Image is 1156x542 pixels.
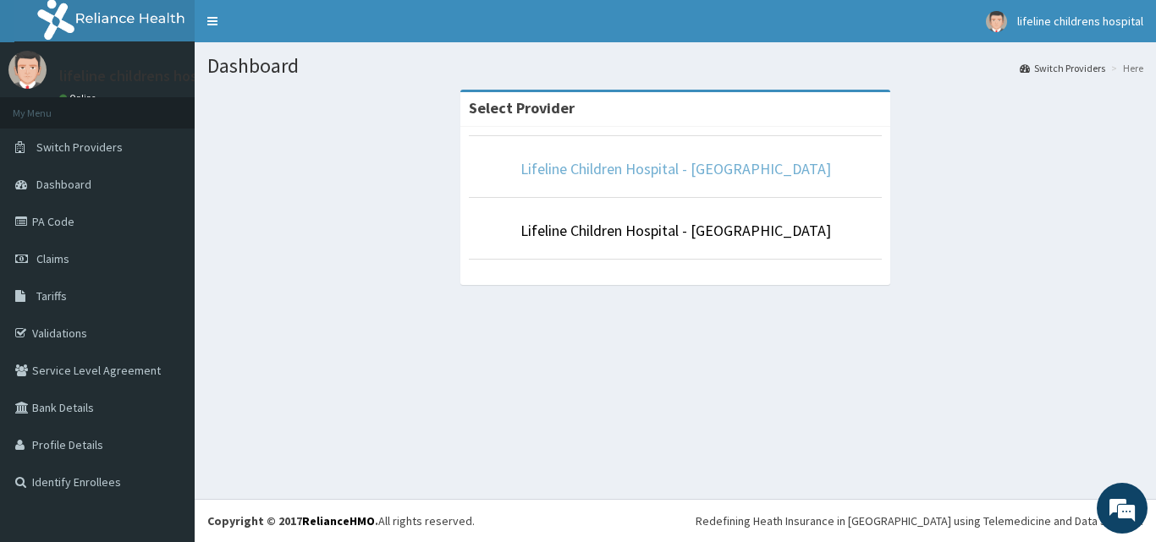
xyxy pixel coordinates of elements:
a: Online [59,92,100,104]
li: Here [1107,61,1143,75]
span: Tariffs [36,288,67,304]
span: lifeline childrens hospital [1017,14,1143,29]
img: User Image [8,51,47,89]
footer: All rights reserved. [195,499,1156,542]
div: Redefining Heath Insurance in [GEOGRAPHIC_DATA] using Telemedicine and Data Science! [696,512,1143,529]
span: Dashboard [36,177,91,192]
h1: Dashboard [207,55,1143,77]
a: RelianceHMO [302,513,375,528]
img: User Image [986,11,1007,32]
strong: Select Provider [469,98,575,118]
strong: Copyright © 2017 . [207,513,378,528]
a: Lifeline Children Hospital - [GEOGRAPHIC_DATA] [520,221,831,240]
a: Lifeline Children Hospital - [GEOGRAPHIC_DATA] [520,159,831,178]
p: lifeline childrens hospital [59,68,228,84]
span: Switch Providers [36,140,123,155]
span: Claims [36,251,69,266]
a: Switch Providers [1020,61,1105,75]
